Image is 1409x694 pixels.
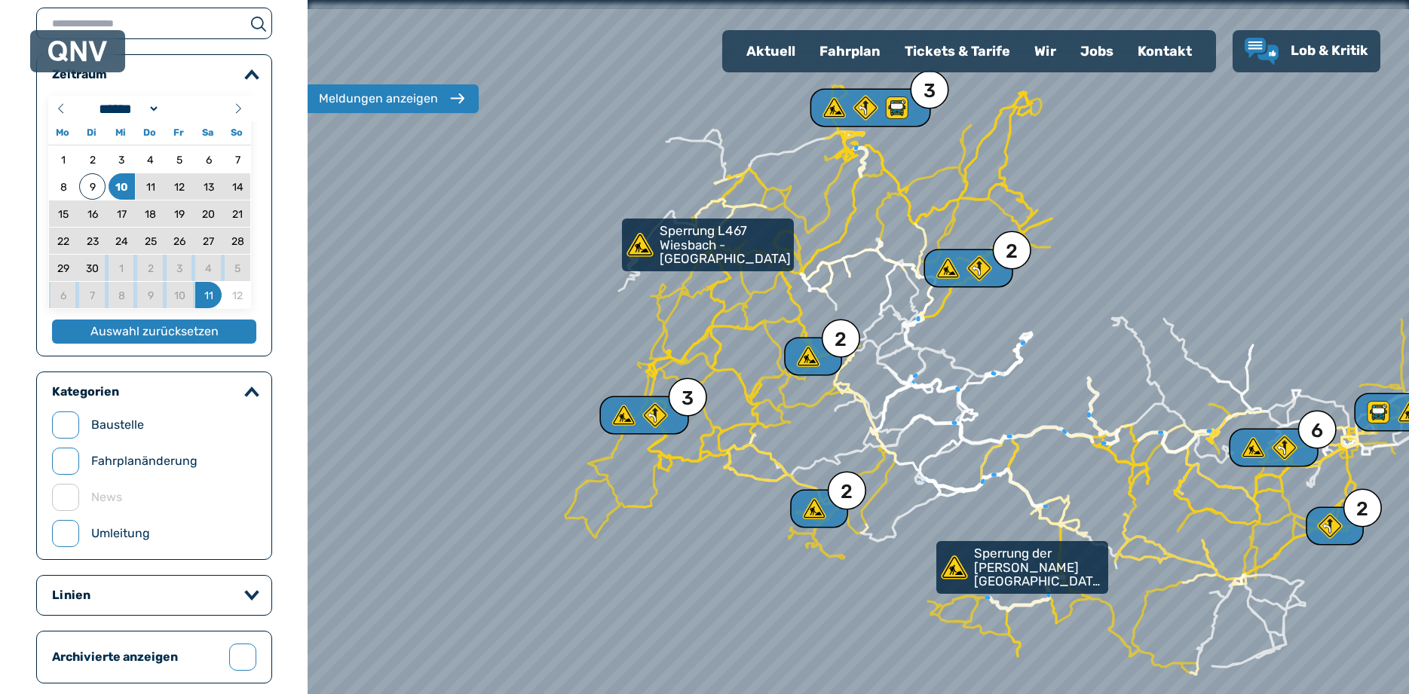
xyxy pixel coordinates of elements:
[682,389,694,408] div: 3
[924,81,936,101] div: 3
[1291,42,1368,59] span: Lob & Kritik
[51,200,77,227] span: 15.09.2025
[193,128,222,138] span: Sa
[48,41,107,62] img: QNV Logo
[195,200,222,227] span: 20.09.2025
[79,146,106,173] span: 02.09.2025
[832,96,906,120] div: 3
[1126,32,1204,71] a: Kontakt
[195,173,222,200] span: 13.09.2025
[1245,38,1368,65] a: Lob & Kritik
[51,228,77,254] span: 22.09.2025
[167,173,193,200] span: 12.09.2025
[48,36,107,66] a: QNV Logo
[164,128,193,138] span: Fr
[51,282,77,308] span: 06.10.2025
[79,255,106,281] span: 30.09.2025
[1245,436,1300,460] div: 6
[195,146,222,173] span: 06.09.2025
[801,497,835,521] div: 2
[48,128,77,138] span: Mo
[225,255,251,281] span: 05.10.2025
[52,648,217,666] label: Archivierte anzeigen
[167,228,193,254] span: 26.09.2025
[137,173,164,200] span: 11.09.2025
[79,173,106,200] span: 09.09.2025
[940,256,994,280] div: 2
[137,200,164,227] span: 18.09.2025
[795,344,829,368] div: 2
[91,488,122,506] label: News
[304,84,479,113] button: Meldungen anzeigen
[109,200,135,227] span: 17.09.2025
[51,255,77,281] span: 29.09.2025
[109,282,135,308] span: 08.10.2025
[51,146,77,173] span: 01.09.2025
[106,128,135,138] span: Mi
[137,228,164,254] span: 25.09.2025
[893,32,1022,71] a: Tickets & Tarife
[79,282,106,308] span: 07.10.2025
[91,416,144,434] label: Baustelle
[109,173,135,200] span: 10.09.2025
[225,146,251,173] span: 07.09.2025
[225,173,251,200] span: 14.09.2025
[1356,500,1368,519] div: 2
[109,228,135,254] span: 24.09.2025
[79,228,106,254] span: 23.09.2025
[94,101,161,117] select: Month
[167,282,193,308] span: 10.10.2025
[660,224,791,266] p: Sperrung L467 Wiesbach - [GEOGRAPHIC_DATA]
[225,228,251,254] span: 28.09.2025
[109,146,135,173] span: 03.09.2025
[222,128,251,138] span: So
[841,482,853,502] div: 2
[1068,32,1126,71] a: Jobs
[137,146,164,173] span: 04.09.2025
[137,282,164,308] span: 09.10.2025
[167,200,193,227] span: 19.09.2025
[936,541,1108,594] a: Sperrung der [PERSON_NAME][GEOGRAPHIC_DATA] in [GEOGRAPHIC_DATA]
[1311,421,1323,441] div: 6
[734,32,807,71] a: Aktuell
[195,255,222,281] span: 04.10.2025
[52,319,256,344] button: Auswahl zurücksetzen
[974,546,1105,589] p: Sperrung der [PERSON_NAME][GEOGRAPHIC_DATA] in [GEOGRAPHIC_DATA]
[137,255,164,281] span: 02.10.2025
[52,67,107,82] legend: Zeitraum
[160,101,214,117] input: Year
[77,128,106,138] span: Di
[835,330,847,350] div: 2
[79,200,106,227] span: 16.09.2025
[622,219,794,271] a: Sperrung L467 Wiesbach - [GEOGRAPHIC_DATA]
[195,282,222,308] span: 11.10.2025
[52,588,90,603] legend: Linien
[1316,514,1351,538] div: 2
[225,282,251,308] span: 12.10.2025
[167,255,193,281] span: 03.10.2025
[91,452,198,470] label: Fahrplanänderung
[225,200,251,227] span: 21.09.2025
[52,384,119,399] legend: Kategorien
[195,228,222,254] span: 27.09.2025
[135,128,164,138] span: Do
[1022,32,1068,71] a: Wir
[616,403,670,427] div: 3
[319,90,438,108] div: Meldungen anzeigen
[109,255,135,281] span: 01.10.2025
[936,541,1102,594] div: Sperrung der [PERSON_NAME][GEOGRAPHIC_DATA] in [GEOGRAPHIC_DATA]
[807,32,893,71] a: Fahrplan
[622,219,788,271] div: Sperrung L467 Wiesbach - [GEOGRAPHIC_DATA]
[51,173,77,200] span: 08.09.2025
[91,524,150,543] label: Umleitung
[1006,242,1018,261] div: 2
[167,146,193,173] span: 05.09.2025
[245,14,271,32] button: suchen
